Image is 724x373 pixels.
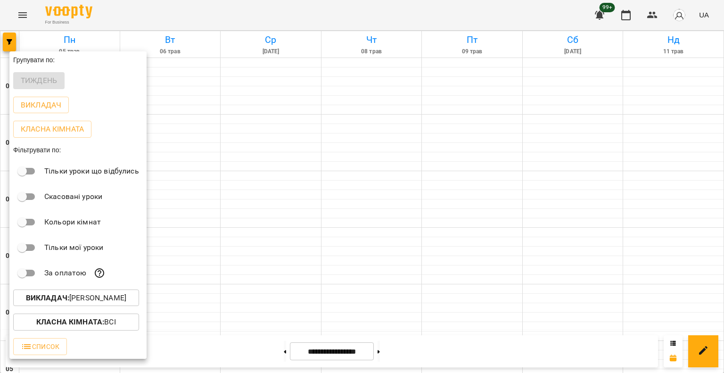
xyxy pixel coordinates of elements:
p: [PERSON_NAME] [26,292,126,304]
b: Викладач : [26,293,69,302]
button: Класна кімната [13,121,91,138]
div: Фільтрувати по: [9,141,147,158]
p: Класна кімната [21,124,84,135]
p: Викладач [21,99,61,111]
p: Скасовані уроки [44,191,102,202]
p: Тільки уроки що відбулись [44,166,139,177]
span: Список [21,341,59,352]
p: Тільки мої уроки [44,242,103,253]
b: Класна кімната : [36,317,104,326]
button: Список [13,338,67,355]
div: Групувати по: [9,51,147,68]
button: Викладач:[PERSON_NAME] [13,290,139,307]
p: За оплатою [44,267,86,279]
button: Класна кімната:Всі [13,314,139,331]
button: Викладач [13,97,69,114]
p: Кольори кімнат [44,216,101,228]
p: Всі [36,316,116,328]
